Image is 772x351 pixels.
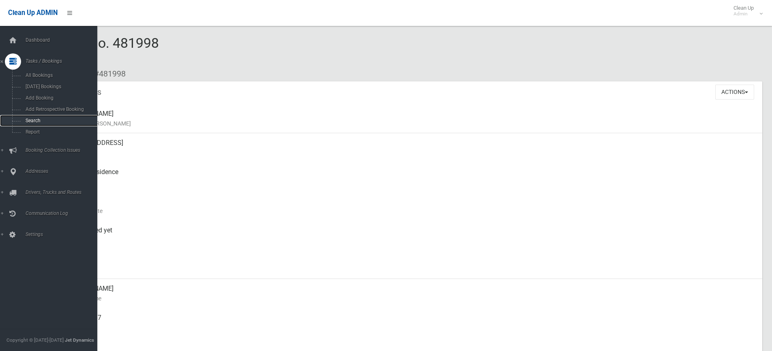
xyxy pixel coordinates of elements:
[65,294,756,303] small: Contact Name
[734,11,754,17] small: Admin
[65,104,756,133] div: [PERSON_NAME]
[65,148,756,157] small: Address
[65,119,756,128] small: Name of [PERSON_NAME]
[23,232,103,237] span: Settings
[65,337,94,343] strong: Jet Dynamics
[23,106,96,112] span: Add Retrospective Booking
[88,66,126,81] li: #481998
[729,5,762,17] span: Clean Up
[23,118,96,123] span: Search
[23,168,103,174] span: Addresses
[23,211,103,216] span: Communication Log
[23,147,103,153] span: Booking Collection Issues
[23,84,96,89] span: [DATE] Bookings
[65,162,756,191] div: Front of Residence
[65,323,756,332] small: Mobile
[715,85,754,100] button: Actions
[8,9,58,17] span: Clean Up ADMIN
[23,95,96,101] span: Add Booking
[65,235,756,245] small: Collected At
[65,133,756,162] div: [STREET_ADDRESS]
[23,58,103,64] span: Tasks / Bookings
[23,72,96,78] span: All Bookings
[65,279,756,308] div: [PERSON_NAME]
[23,189,103,195] span: Drivers, Trucks and Routes
[6,337,64,343] span: Copyright © [DATE]-[DATE]
[65,221,756,250] div: Not collected yet
[65,250,756,279] div: [DATE]
[65,191,756,221] div: [DATE]
[65,264,756,274] small: Zone
[36,35,159,66] span: Booking No. 481998
[23,37,103,43] span: Dashboard
[65,177,756,187] small: Pickup Point
[65,308,756,337] div: 0404002087
[65,206,756,216] small: Collection Date
[23,129,96,135] span: Report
